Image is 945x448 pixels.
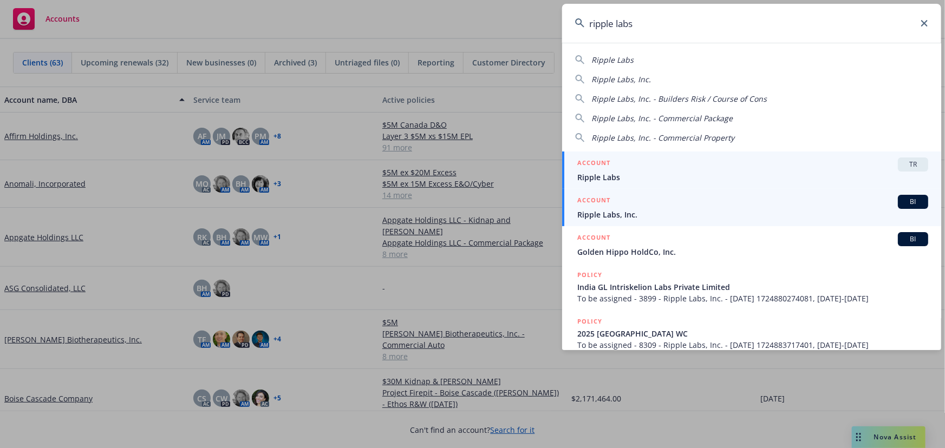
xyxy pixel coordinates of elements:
span: Ripple Labs, Inc. - Builders Risk / Course of Cons [591,94,767,104]
span: Ripple Labs, Inc. [577,209,928,220]
h5: ACCOUNT [577,232,610,245]
h5: ACCOUNT [577,195,610,208]
h5: ACCOUNT [577,157,610,170]
span: Ripple Labs, Inc. - Commercial Property [591,133,734,143]
span: India GL Intriskelion Labs Private Limited [577,281,928,293]
h5: POLICY [577,316,602,327]
span: Golden Hippo HoldCo, Inc. [577,246,928,258]
span: Ripple Labs, Inc. [591,74,651,84]
span: Ripple Labs [591,55,634,65]
a: ACCOUNTBIRipple Labs, Inc. [562,189,941,226]
span: To be assigned - 3899 - Ripple Labs, Inc. - [DATE] 1724880274081, [DATE]-[DATE] [577,293,928,304]
input: Search... [562,4,941,43]
span: TR [902,160,924,169]
span: BI [902,234,924,244]
span: Ripple Labs, Inc. - Commercial Package [591,113,733,123]
a: POLICY2025 [GEOGRAPHIC_DATA] WCTo be assigned - 8309 - Ripple Labs, Inc. - [DATE] 1724883717401, ... [562,310,941,357]
a: POLICYIndia GL Intriskelion Labs Private LimitedTo be assigned - 3899 - Ripple Labs, Inc. - [DATE... [562,263,941,310]
span: BI [902,197,924,207]
span: To be assigned - 8309 - Ripple Labs, Inc. - [DATE] 1724883717401, [DATE]-[DATE] [577,339,928,351]
a: ACCOUNTBIGolden Hippo HoldCo, Inc. [562,226,941,263]
span: 2025 [GEOGRAPHIC_DATA] WC [577,328,928,339]
a: ACCOUNTTRRipple Labs [562,151,941,189]
h5: POLICY [577,269,602,280]
span: Ripple Labs [577,172,928,183]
